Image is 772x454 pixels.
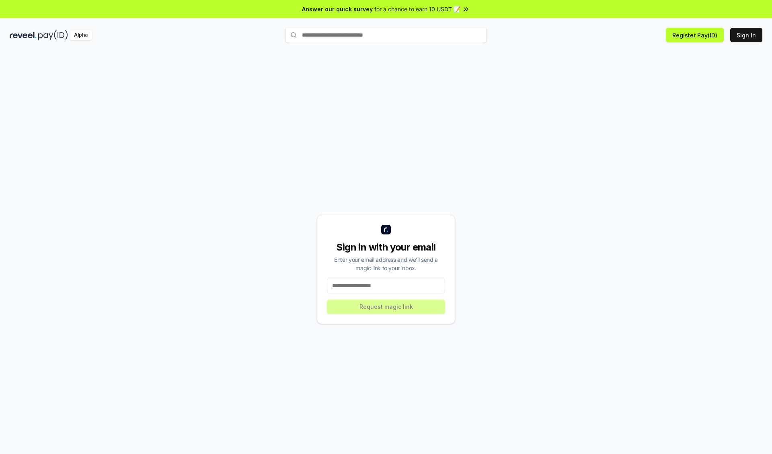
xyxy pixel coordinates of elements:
img: pay_id [38,30,68,40]
span: for a chance to earn 10 USDT 📝 [374,5,460,13]
button: Sign In [730,28,762,42]
span: Answer our quick survey [302,5,373,13]
img: reveel_dark [10,30,37,40]
div: Alpha [70,30,92,40]
div: Enter your email address and we’ll send a magic link to your inbox. [327,255,445,272]
div: Sign in with your email [327,241,445,254]
img: logo_small [381,225,391,234]
button: Register Pay(ID) [666,28,724,42]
